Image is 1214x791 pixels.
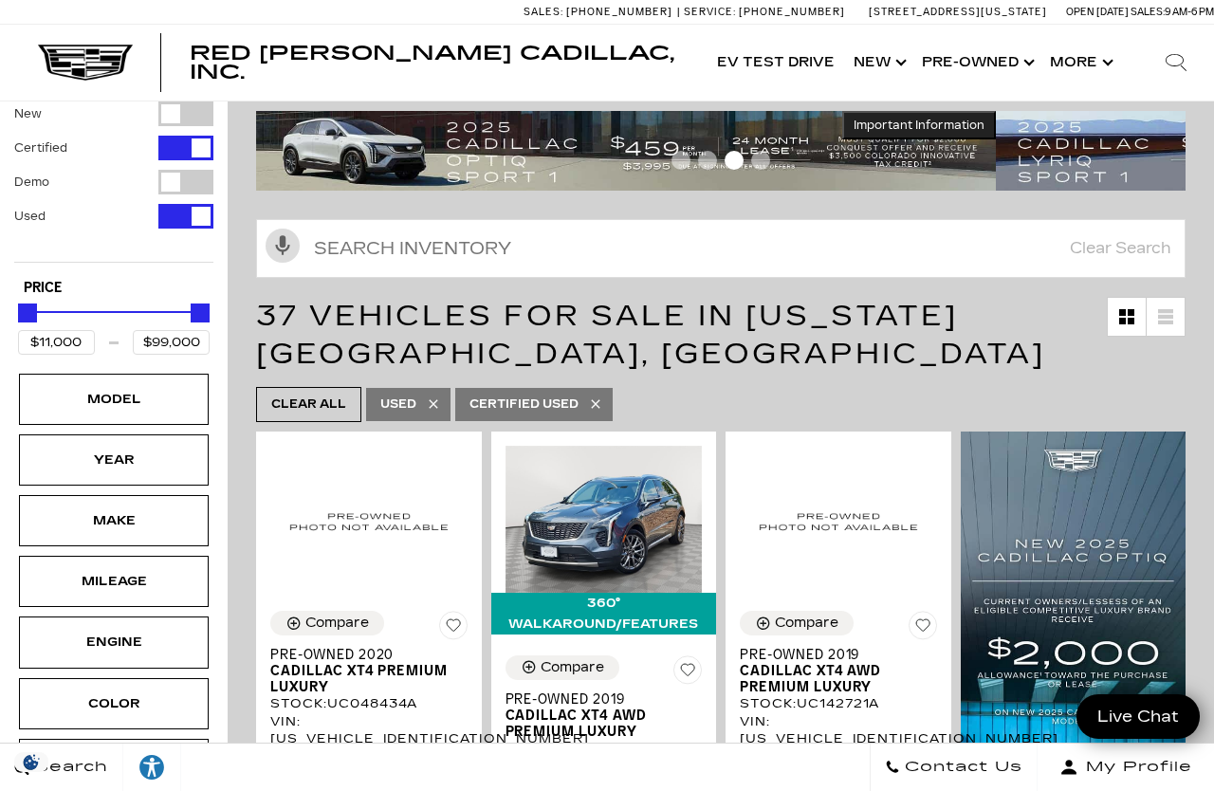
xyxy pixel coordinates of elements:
span: Pre-Owned 2019 [740,647,923,663]
button: Save Vehicle [439,611,468,647]
span: Contact Us [900,754,1022,781]
button: More [1040,25,1119,101]
span: Clear All [271,393,346,416]
div: Filter by Vehicle Type [14,101,213,262]
div: Color [66,693,161,714]
a: EV Test Drive [708,25,844,101]
span: Red [PERSON_NAME] Cadillac, Inc. [190,42,674,83]
a: Explore your accessibility options [123,744,181,791]
span: Search [29,754,108,781]
div: Mileage [66,571,161,592]
span: Go to slide 3 [725,151,744,170]
span: Cadillac XT4 Premium Luxury [270,663,453,695]
button: Open user profile menu [1038,744,1214,791]
div: EngineEngine [19,616,209,668]
div: Stock : UC207251A [506,740,703,757]
span: Open [DATE] [1066,6,1129,18]
label: Certified [14,138,67,157]
a: Sales: [PHONE_NUMBER] [524,7,677,17]
a: Contact Us [870,744,1038,791]
div: VIN: [US_VEHICLE_IDENTIFICATION_NUMBER] [270,713,468,747]
div: ColorColor [19,678,209,729]
span: Pre-Owned 2019 [506,691,689,708]
div: BodystyleBodystyle [19,739,209,790]
button: Save Vehicle [673,655,702,691]
input: Minimum [18,330,95,355]
span: Pre-Owned 2020 [270,647,453,663]
img: Cadillac Dark Logo with Cadillac White Text [38,45,133,81]
span: [PHONE_NUMBER] [566,6,672,18]
button: Compare Vehicle [506,655,619,680]
img: Opt-Out Icon [9,752,53,772]
div: Stock : UC142721A [740,695,937,712]
label: New [14,104,42,123]
div: ModelModel [19,374,209,425]
button: Save Vehicle [909,611,937,647]
div: Compare [541,659,604,676]
svg: Click to toggle on voice search [266,229,300,263]
span: Sales: [524,6,563,18]
img: 2508-August-FOM-OPTIQ-Lease9 [256,111,996,191]
div: Engine [66,632,161,653]
div: Stock : UC048434A [270,695,468,712]
label: Used [14,207,46,226]
div: MakeMake [19,495,209,546]
input: Maximum [133,330,210,355]
span: 37 Vehicles for Sale in [US_STATE][GEOGRAPHIC_DATA], [GEOGRAPHIC_DATA] [256,299,1045,371]
div: Compare [775,615,838,632]
span: Certified Used [469,393,579,416]
button: Compare Vehicle [740,611,854,635]
span: Go to slide 4 [751,151,770,170]
button: Compare Vehicle [270,611,384,635]
input: Search Inventory [256,219,1186,278]
div: Model [66,389,161,410]
img: 2019 Cadillac XT4 AWD Premium Luxury [740,446,937,598]
span: Cadillac XT4 AWD Premium Luxury [506,708,689,740]
a: Live Chat [1076,694,1200,739]
div: Maximum Price [191,304,210,322]
section: Click to Open Cookie Consent Modal [9,752,53,772]
span: 9 AM-6 PM [1165,6,1214,18]
div: Explore your accessibility options [123,753,180,782]
div: Make [66,510,161,531]
span: Used [380,393,416,416]
a: New [844,25,912,101]
span: Service: [684,6,736,18]
div: Price [18,297,210,355]
div: VIN: [US_VEHICLE_IDENTIFICATION_NUMBER] [740,713,937,747]
div: Compare [305,615,369,632]
label: Demo [14,173,49,192]
div: 360° WalkAround/Features [491,593,717,635]
span: My Profile [1078,754,1192,781]
img: 2020 Cadillac XT4 Premium Luxury [270,446,468,598]
a: Pre-Owned [912,25,1040,101]
span: Live Chat [1088,706,1188,727]
a: [STREET_ADDRESS][US_STATE] [869,6,1047,18]
div: YearYear [19,434,209,486]
a: Red [PERSON_NAME] Cadillac, Inc. [190,44,689,82]
a: Pre-Owned 2020Cadillac XT4 Premium Luxury [270,647,468,695]
a: Pre-Owned 2019Cadillac XT4 AWD Premium Luxury [506,691,703,740]
div: Year [66,450,161,470]
a: Pre-Owned 2019Cadillac XT4 AWD Premium Luxury [740,647,937,695]
div: MileageMileage [19,556,209,607]
div: Minimum Price [18,304,37,322]
span: Go to slide 1 [671,151,690,170]
a: Service: [PHONE_NUMBER] [677,7,850,17]
span: Important Information [854,118,984,133]
span: Go to slide 2 [698,151,717,170]
h5: Price [24,280,204,297]
img: 2019 Cadillac XT4 AWD Premium Luxury [506,446,703,594]
span: Sales: [1131,6,1165,18]
span: [PHONE_NUMBER] [739,6,845,18]
span: Cadillac XT4 AWD Premium Luxury [740,663,923,695]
